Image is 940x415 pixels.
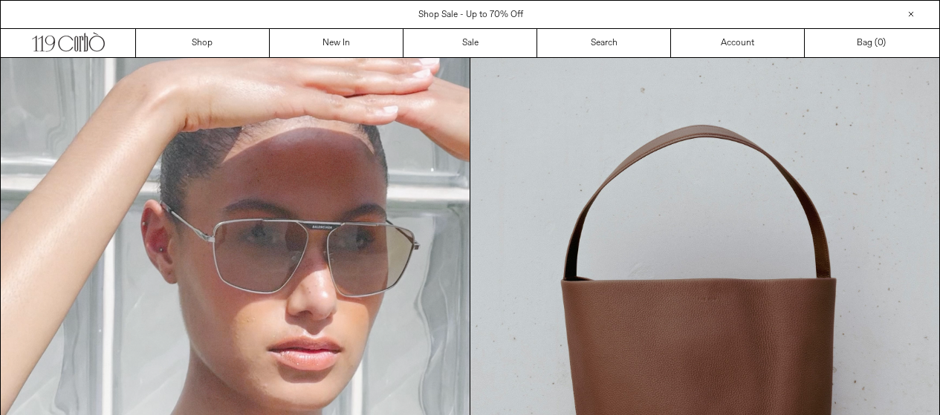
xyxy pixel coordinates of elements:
[418,9,523,21] a: Shop Sale - Up to 70% Off
[136,29,270,57] a: Shop
[878,36,886,50] span: )
[270,29,403,57] a: New In
[537,29,671,57] a: Search
[671,29,805,57] a: Account
[403,29,537,57] a: Sale
[878,37,883,49] span: 0
[805,29,939,57] a: Bag ()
